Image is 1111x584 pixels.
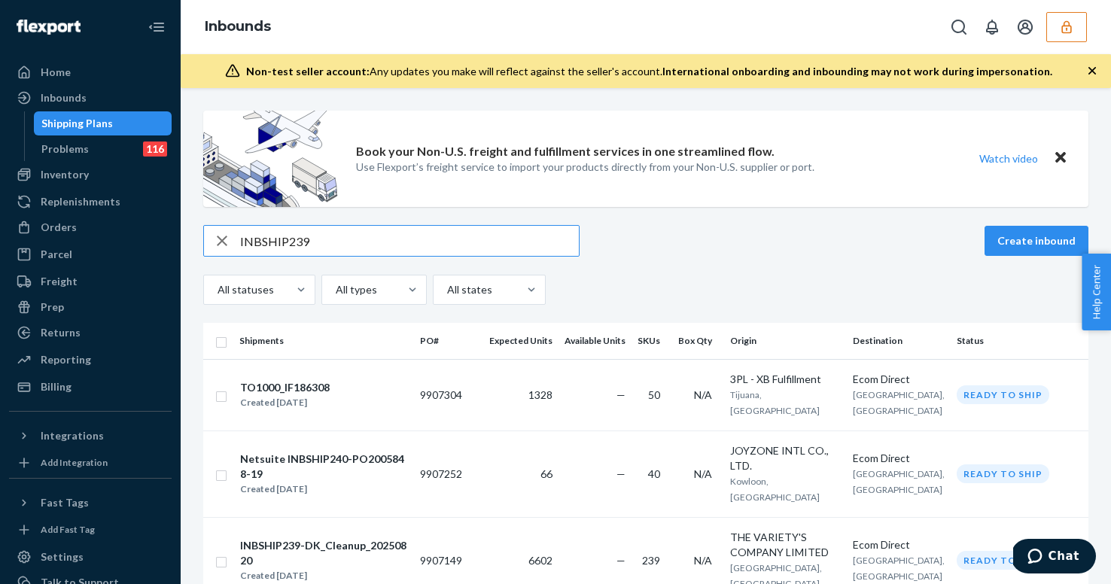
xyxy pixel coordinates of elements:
th: Box Qty [672,323,724,359]
span: [GEOGRAPHIC_DATA], [GEOGRAPHIC_DATA] [853,468,945,495]
a: Orders [9,215,172,239]
div: Prep [41,300,64,315]
div: Any updates you make will reflect against the seller's account. [246,64,1052,79]
th: Available Units [559,323,632,359]
div: Inbounds [41,90,87,105]
th: Destination [847,323,951,359]
span: Non-test seller account: [246,65,370,78]
div: Created [DATE] [240,568,407,583]
button: Close Navigation [142,12,172,42]
a: Replenishments [9,190,172,214]
div: Home [41,65,71,80]
a: Inventory [9,163,172,187]
button: Watch video [969,148,1048,169]
a: Settings [9,545,172,569]
span: 66 [540,467,552,480]
div: Ready to ship [957,464,1049,483]
div: Integrations [41,428,104,443]
button: Open Search Box [944,12,974,42]
button: Create inbound [985,226,1088,256]
div: Netsuite INBSHIP240-PO200584 8-19 [240,452,407,482]
input: All types [334,282,336,297]
div: Fast Tags [41,495,89,510]
div: 3PL - XB Fulfillment [730,372,841,387]
div: Add Integration [41,456,108,469]
div: Inventory [41,167,89,182]
p: Use Flexport’s freight service to import your products directly from your Non-U.S. supplier or port. [356,160,814,175]
p: Book your Non-U.S. freight and fulfillment services in one streamlined flow. [356,143,775,160]
div: Created [DATE] [240,482,407,497]
input: All statuses [216,282,218,297]
th: Expected Units [483,323,559,359]
div: Ecom Direct [853,537,945,552]
ol: breadcrumbs [193,5,283,49]
div: THE VARIETY'S COMPANY LIMITED [730,530,841,560]
button: Open notifications [977,12,1007,42]
a: Add Fast Tag [9,521,172,539]
span: [GEOGRAPHIC_DATA], [GEOGRAPHIC_DATA] [853,389,945,416]
th: Origin [724,323,847,359]
span: [GEOGRAPHIC_DATA], [GEOGRAPHIC_DATA] [853,555,945,582]
span: 50 [648,388,660,401]
button: Close [1051,148,1070,169]
iframe: Opens a widget where you can chat to one of our agents [1013,539,1096,576]
a: Freight [9,269,172,294]
div: Ready to ship [957,551,1049,570]
span: N/A [694,554,712,567]
a: Problems116 [34,137,172,161]
input: All states [446,282,447,297]
td: 9907304 [414,359,483,430]
span: N/A [694,388,712,401]
span: N/A [694,467,712,480]
img: Flexport logo [17,20,81,35]
div: Orders [41,220,77,235]
td: 9907252 [414,430,483,517]
div: Ready to ship [957,385,1049,404]
a: Returns [9,321,172,345]
span: 239 [642,554,660,567]
div: TO1000_IF186308 [240,380,330,395]
a: Billing [9,375,172,399]
input: Search inbounds by name, destination, msku... [240,226,579,256]
span: — [616,554,626,567]
div: 116 [143,141,167,157]
button: Integrations [9,424,172,448]
div: Problems [41,141,89,157]
th: PO# [414,323,483,359]
span: Kowloon, [GEOGRAPHIC_DATA] [730,476,820,503]
div: JOYZONE INTL CO., LTD. [730,443,841,473]
div: Freight [41,274,78,289]
span: 40 [648,467,660,480]
a: Prep [9,295,172,319]
div: Settings [41,549,84,564]
span: 6602 [528,554,552,567]
div: Returns [41,325,81,340]
div: Created [DATE] [240,395,330,410]
a: Inbounds [205,18,271,35]
th: SKUs [632,323,672,359]
span: 1328 [528,388,552,401]
span: International onboarding and inbounding may not work during impersonation. [662,65,1052,78]
div: Ecom Direct [853,451,945,466]
span: Tijuana, [GEOGRAPHIC_DATA] [730,389,820,416]
span: — [616,467,626,480]
button: Fast Tags [9,491,172,515]
button: Help Center [1082,254,1111,330]
a: Inbounds [9,86,172,110]
div: Add Fast Tag [41,523,95,536]
div: Replenishments [41,194,120,209]
div: Shipping Plans [41,116,113,131]
div: Reporting [41,352,91,367]
div: Billing [41,379,72,394]
div: Parcel [41,247,72,262]
a: Shipping Plans [34,111,172,135]
div: Ecom Direct [853,372,945,387]
div: INBSHIP239-DK_Cleanup_20250820 [240,538,407,568]
span: — [616,388,626,401]
a: Home [9,60,172,84]
button: Open account menu [1010,12,1040,42]
a: Add Integration [9,454,172,472]
a: Parcel [9,242,172,266]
